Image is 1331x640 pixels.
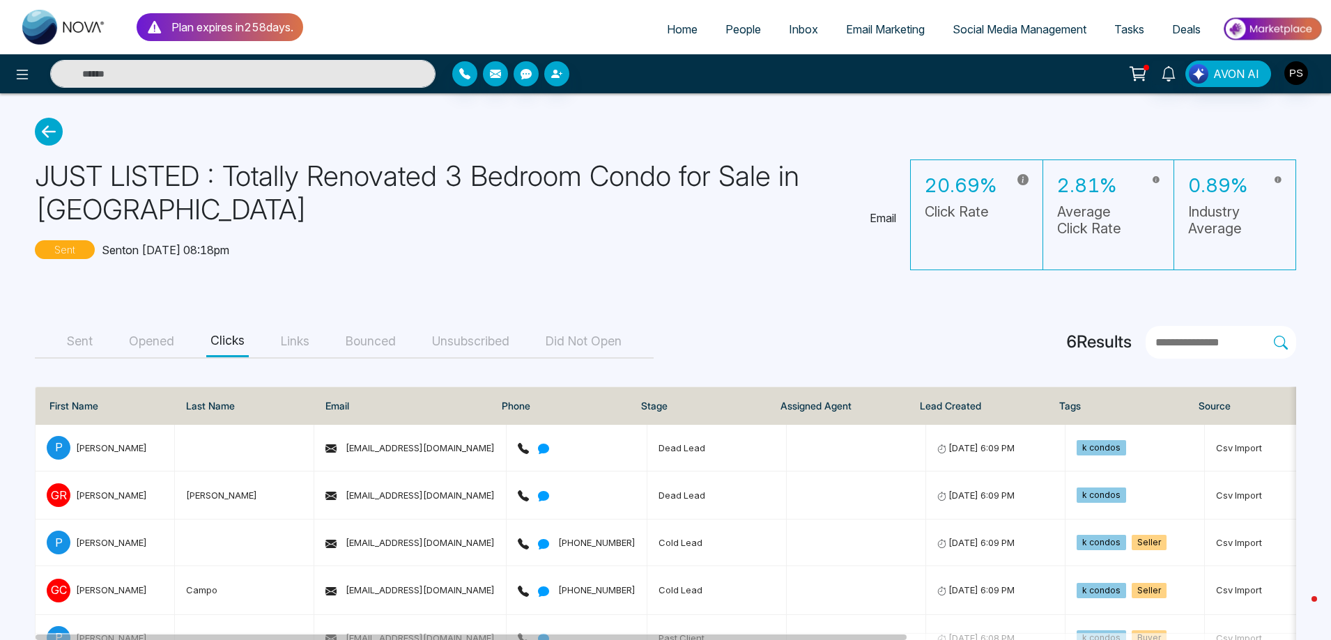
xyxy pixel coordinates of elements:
[47,436,70,460] p: P
[125,326,178,357] button: Opened
[1057,174,1131,198] h3: 2.81%
[314,387,491,425] th: Email
[1216,537,1262,548] span: Csv Import
[1132,535,1167,550] span: Seller
[1284,593,1317,626] iframe: Intercom live chat
[47,483,163,507] span: GR[PERSON_NAME]
[541,326,626,357] button: Did Not Open
[1077,442,1132,453] span: k condos
[428,326,514,357] button: Unsubscribed
[659,584,702,595] span: Cold Lead
[1172,22,1201,36] span: Deals
[518,537,636,548] span: [PHONE_NUMBER]
[1048,387,1187,425] th: Tags
[937,584,1015,595] span: [DATE] 6:09 PM
[769,387,909,425] th: Assigned Agent
[939,16,1100,42] a: Social Media Management
[775,16,832,42] a: Inbox
[171,19,293,36] p: Plan expires in 258 day s .
[518,584,636,595] span: [PHONE_NUMBER]
[846,22,925,36] span: Email Marketing
[925,174,997,198] h3: 20.69%
[1077,487,1126,503] span: k condos
[725,22,761,36] span: People
[1100,16,1158,42] a: Tasks
[63,326,97,357] button: Sent
[47,531,70,554] p: P
[1077,536,1172,547] span: k condosSeller
[76,583,147,597] div: [PERSON_NAME]
[1188,203,1254,237] h5: Industry Average
[1216,490,1262,501] span: Csv Import
[1187,387,1327,425] th: Source
[630,387,769,425] th: Stage
[47,531,163,554] span: P[PERSON_NAME]
[1077,584,1172,595] span: k condosSeller
[1114,22,1144,36] span: Tasks
[789,22,818,36] span: Inbox
[937,442,1015,453] span: [DATE] 6:09 PM
[325,490,495,501] span: [EMAIL_ADDRESS][DOMAIN_NAME]
[1216,584,1262,595] span: Csv Import
[491,387,630,425] th: Phone
[1189,64,1208,84] img: Lead Flow
[102,242,229,258] p: Sent on [DATE] 08:18pm
[1222,13,1323,45] img: Market-place.gif
[325,442,495,453] span: [EMAIL_ADDRESS][DOMAIN_NAME]
[47,579,70,602] p: G C
[653,16,711,42] a: Home
[667,22,698,36] span: Home
[711,16,775,42] a: People
[925,203,997,220] h5: Click Rate
[22,10,106,45] img: Nova CRM Logo
[35,159,859,226] h1: JUST LISTED : Totally Renovated 3 Bedroom Condo for Sale in [GEOGRAPHIC_DATA]
[1077,583,1126,598] span: k condos
[1077,440,1126,455] span: k condos
[953,22,1086,36] span: Social Media Management
[325,537,495,548] span: [EMAIL_ADDRESS][DOMAIN_NAME]
[186,490,257,501] span: [PERSON_NAME]
[341,326,400,357] button: Bounced
[47,483,70,507] p: G R
[1284,61,1308,85] img: User Avatar
[1057,203,1131,237] h5: Average Click Rate
[1077,535,1126,550] span: k condos
[1132,583,1167,598] span: Seller
[1158,16,1215,42] a: Deals
[186,584,217,595] span: Campo
[277,326,314,357] button: Links
[47,436,163,460] span: P[PERSON_NAME]
[325,584,495,595] span: [EMAIL_ADDRESS][DOMAIN_NAME]
[909,387,1048,425] th: Lead Created
[76,441,147,455] div: [PERSON_NAME]
[659,490,705,501] span: Dead Lead
[659,442,705,453] span: Dead Lead
[870,210,896,226] p: Email
[1185,61,1271,87] button: AVON AI
[1213,65,1259,82] span: AVON AI
[937,537,1015,548] span: [DATE] 6:09 PM
[206,326,249,357] button: Clicks
[175,387,314,425] th: Last Name
[1066,332,1132,352] h4: 6 Results
[1077,489,1132,500] span: k condos
[1216,442,1262,453] span: Csv Import
[832,16,939,42] a: Email Marketing
[659,537,702,548] span: Cold Lead
[47,579,163,602] span: GC[PERSON_NAME]
[76,488,147,502] div: [PERSON_NAME]
[1188,174,1254,198] h3: 0.89%
[937,490,1015,501] span: [DATE] 6:09 PM
[76,536,147,549] div: [PERSON_NAME]
[36,387,175,425] th: First Name
[35,240,95,259] p: Sent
